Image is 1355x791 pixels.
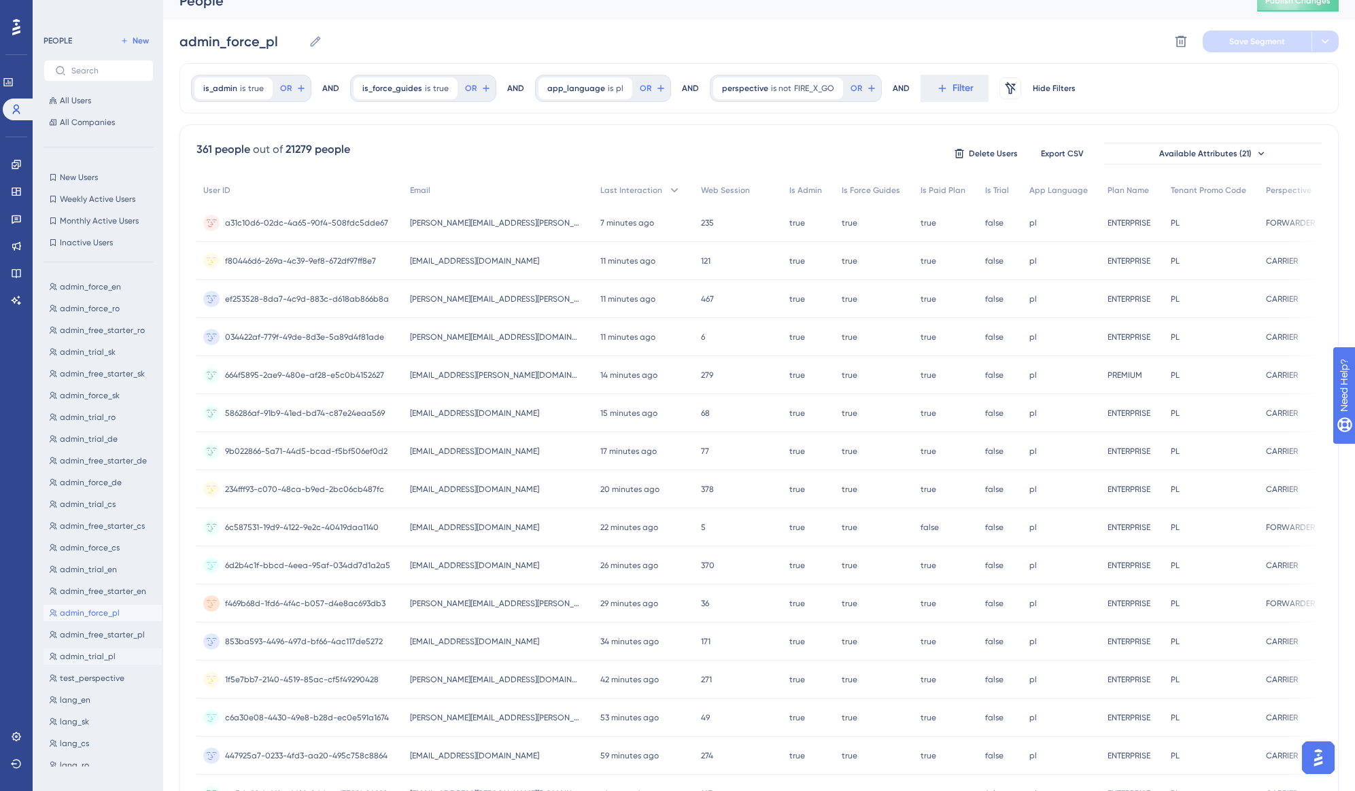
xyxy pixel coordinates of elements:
span: [EMAIL_ADDRESS][DOMAIN_NAME] [410,522,539,533]
span: PL [1171,484,1180,495]
span: ENTERPRISE [1108,712,1150,723]
span: CARRIER [1266,256,1298,266]
button: All Companies [44,114,154,130]
span: CARRIER [1266,674,1298,685]
button: admin_force_en [44,279,162,295]
span: true [789,750,805,761]
span: 853ba593-4496-497d-bf66-4ac117de5272 [225,636,383,647]
span: true [789,598,805,609]
span: [EMAIL_ADDRESS][DOMAIN_NAME] [410,750,539,761]
button: OR [278,77,308,99]
span: [EMAIL_ADDRESS][DOMAIN_NAME] [410,636,539,647]
button: admin_free_starter_en [44,583,162,599]
span: false [985,217,1004,228]
input: Search [71,66,142,75]
span: [EMAIL_ADDRESS][DOMAIN_NAME] [410,256,539,266]
span: 378 [701,484,714,495]
button: admin_free_starter_pl [44,627,162,643]
span: ENTERPRISE [1108,750,1150,761]
span: false [985,256,1004,266]
span: ENTERPRISE [1108,217,1150,228]
span: PL [1171,332,1180,342]
span: pl [1029,484,1037,495]
span: false [985,408,1004,419]
time: 22 minutes ago [600,523,658,532]
span: 77 [701,446,709,457]
span: admin_free_starter_en [60,586,146,597]
span: true [789,560,805,571]
button: admin_trial_de [44,431,162,447]
span: PL [1171,370,1180,381]
span: admin_free_starter_pl [60,629,145,640]
span: admin_trial_ro [60,412,116,423]
span: a31c10d6-02dc-4a65-90f4-508fdc5dde67 [225,217,388,228]
span: [PERSON_NAME][EMAIL_ADDRESS][PERSON_NAME][PERSON_NAME][DOMAIN_NAME] [410,712,580,723]
span: true [921,636,936,647]
button: admin_free_starter_ro [44,322,162,338]
div: out of [253,141,283,158]
span: pl [1029,332,1037,342]
span: CARRIER [1266,560,1298,571]
span: [PERSON_NAME][EMAIL_ADDRESS][PERSON_NAME][DOMAIN_NAME] [410,294,580,304]
span: Inactive Users [60,237,113,248]
span: false [985,446,1004,457]
div: PEOPLE [44,35,72,46]
span: lang_ro [60,760,89,771]
button: All Users [44,92,154,109]
span: true [921,332,936,342]
span: 6c587531-19d9-4122-9e2c-40419daa1140 [225,522,379,533]
span: true [921,408,936,419]
span: true [789,332,805,342]
span: Last Interaction [600,185,662,196]
div: AND [893,75,910,102]
span: lang_cs [60,738,89,749]
time: 42 minutes ago [600,675,659,684]
button: lang_ro [44,757,162,773]
span: 171 [701,636,710,647]
span: false [985,522,1004,533]
button: admin_force_cs [44,540,162,556]
span: ENTERPRISE [1108,598,1150,609]
span: pl [616,83,623,94]
span: pl [1029,636,1037,647]
span: ENTERPRISE [1108,256,1150,266]
span: CARRIER [1266,636,1298,647]
span: CARRIER [1266,712,1298,723]
span: Email [410,185,430,196]
span: Is Trial [985,185,1009,196]
span: User ID [203,185,230,196]
button: lang_sk [44,714,162,730]
span: true [921,370,936,381]
span: is_admin [203,83,237,94]
span: OR [640,83,651,94]
div: AND [322,75,339,102]
span: true [921,256,936,266]
span: true [842,217,857,228]
span: true [842,750,857,761]
span: pl [1029,522,1037,533]
span: true [842,598,857,609]
span: 664f5895-2ae9-480e-af28-e5c0b4152627 [225,370,384,381]
span: PREMIUM [1108,370,1142,381]
span: true [842,446,857,457]
span: PL [1171,560,1180,571]
button: OR [463,77,493,99]
span: c6a30e08-4430-49e8-b28d-ec0e591a1674 [225,712,389,723]
button: New Users [44,169,154,186]
time: 15 minutes ago [600,408,657,418]
span: PL [1171,598,1180,609]
span: admin_free_starter_sk [60,368,145,379]
span: 6 [701,332,705,342]
span: PL [1171,522,1180,533]
span: PL [1171,217,1180,228]
button: OR [848,77,878,99]
span: Hide Filters [1033,83,1076,94]
span: false [985,598,1004,609]
span: false [985,674,1004,685]
span: lang_sk [60,716,89,727]
button: New [116,33,154,49]
img: launcher-image-alternative-text [8,8,33,33]
span: PL [1171,446,1180,457]
span: true [842,256,857,266]
span: admin_free_starter_cs [60,521,145,531]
